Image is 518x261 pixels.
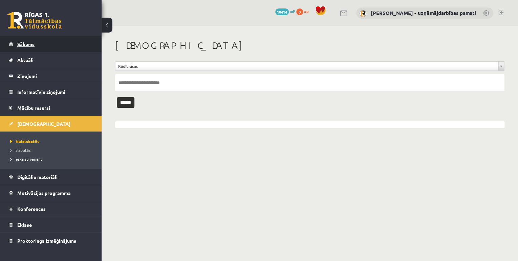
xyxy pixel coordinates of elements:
a: Aktuāli [9,52,93,68]
a: Informatīvie ziņojumi [9,84,93,100]
h1: [DEMOGRAPHIC_DATA] [115,40,504,51]
a: Ieskaišu varianti [10,156,95,162]
span: Rādīt visas [118,62,495,71]
span: mP [290,8,295,14]
span: Ieskaišu varianti [10,156,43,162]
span: 10414 [275,8,289,15]
legend: Ziņojumi [17,68,93,84]
a: Mācību resursi [9,100,93,116]
a: Digitālie materiāli [9,169,93,185]
span: 0 [296,8,303,15]
span: Neizlabotās [10,139,39,144]
span: Mācību resursi [17,105,50,111]
a: Ziņojumi [9,68,93,84]
a: Rīgas 1. Tālmācības vidusskola [7,12,62,29]
a: Konferences [9,201,93,217]
span: Izlabotās [10,147,30,153]
span: [DEMOGRAPHIC_DATA] [17,121,70,127]
a: Rādīt visas [115,62,504,71]
a: Izlabotās [10,147,95,153]
a: 10414 mP [275,8,295,14]
span: xp [304,8,308,14]
a: Neizlabotās [10,138,95,144]
legend: Informatīvie ziņojumi [17,84,93,100]
span: Digitālie materiāli [17,174,58,180]
span: Eklase [17,222,32,228]
img: Solvita Kozlovska - uzņēmējdarbības pamati [360,10,366,17]
a: 0 xp [296,8,312,14]
a: Motivācijas programma [9,185,93,201]
span: Motivācijas programma [17,190,71,196]
span: Proktoringa izmēģinājums [17,238,76,244]
a: [DEMOGRAPHIC_DATA] [9,116,93,132]
a: Eklase [9,217,93,233]
a: [PERSON_NAME] - uzņēmējdarbības pamati [371,9,476,16]
span: Sākums [17,41,35,47]
span: Aktuāli [17,57,34,63]
a: Proktoringa izmēģinājums [9,233,93,248]
a: Sākums [9,36,93,52]
span: Konferences [17,206,46,212]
